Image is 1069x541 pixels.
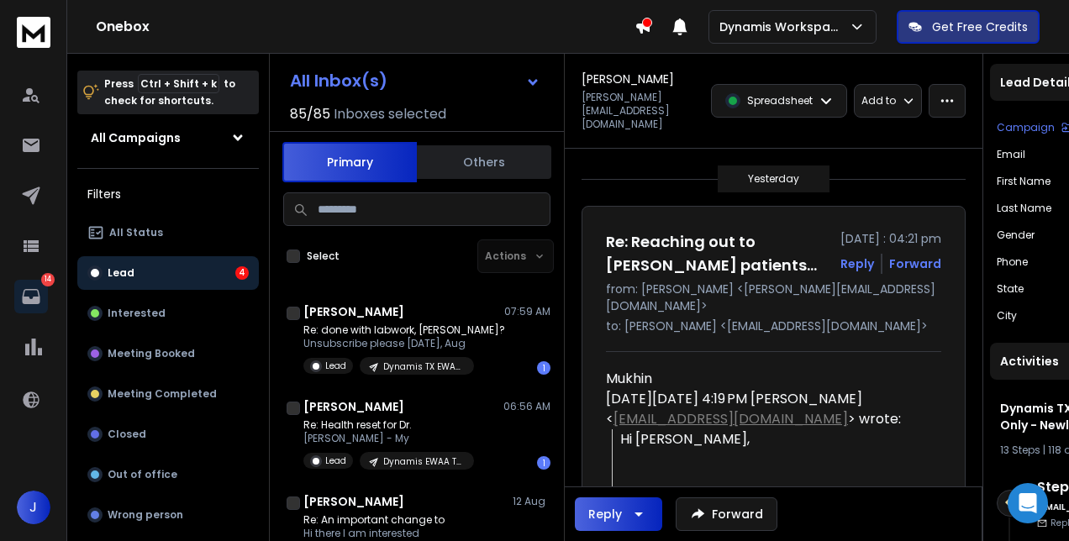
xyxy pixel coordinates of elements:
button: Reply [575,497,662,531]
p: Closed [108,428,146,441]
p: Lead [325,454,346,467]
p: Campaign [997,121,1055,134]
button: J [17,491,50,524]
p: State [997,282,1024,296]
button: Wrong person [77,498,259,532]
p: Phone [997,255,1028,269]
button: Meeting Booked [77,337,259,370]
p: [DATE] : 04:21 pm [840,230,941,247]
h1: [PERSON_NAME] [582,71,674,87]
button: Closed [77,418,259,451]
p: Re: Health reset for Dr. [303,418,474,432]
p: Interested [108,307,166,320]
div: Open Intercom Messenger [1008,483,1048,523]
a: 14 [14,280,48,313]
button: All Inbox(s) [276,64,554,97]
p: to: [PERSON_NAME] <[EMAIL_ADDRESS][DOMAIN_NAME]> [606,318,941,334]
button: Lead4 [77,256,259,290]
div: Reply [588,506,622,523]
p: Meeting Completed [108,387,217,401]
span: 85 / 85 [290,104,330,124]
p: Unsubscribe please [DATE], Aug [303,337,505,350]
h1: Onebox [96,17,635,37]
p: 06:56 AM [503,400,550,413]
p: Wrong person [108,508,183,522]
p: 07:59 AM [504,305,550,318]
p: Add to [861,94,896,108]
h3: Inboxes selected [334,104,446,124]
a: [EMAIL_ADDRESS][DOMAIN_NAME] [613,409,848,428]
p: First Name [997,175,1051,188]
p: 12 Aug [513,495,550,508]
button: Interested [77,297,259,330]
p: Hi there I am interested [303,527,474,540]
span: 13 Steps [1000,443,1040,457]
span: Ctrl + Shift + k [138,74,219,93]
div: [DATE][DATE] 4:19 PM [PERSON_NAME] < > wrote: [606,389,928,429]
p: Dynamis TX EWAA Google Only - Newly Warmed [383,360,464,373]
p: Re: An important change to [303,513,474,527]
p: Press to check for shortcuts. [104,76,235,109]
div: Forward [889,255,941,272]
p: [PERSON_NAME][EMAIL_ADDRESS][DOMAIN_NAME] [582,91,701,131]
p: Re: done with labwork, [PERSON_NAME]? [303,323,505,337]
h1: All Inbox(s) [290,72,387,89]
p: Dynamis EWAA TX OUTLOOK + OTHERs ESPS [383,455,464,468]
h1: [PERSON_NAME] [303,303,404,320]
button: All Status [77,216,259,249]
h3: Filters [77,182,259,206]
h1: [PERSON_NAME] [303,493,404,510]
div: 1 [537,456,550,470]
img: logo [17,17,50,48]
p: Lead [325,360,346,372]
label: Select [307,249,340,263]
button: All Campaigns [77,121,259,155]
h1: All Campaigns [91,129,181,146]
p: Dynamis Workspace [719,18,849,35]
p: Get Free Credits [932,18,1028,35]
button: Forward [676,497,777,531]
h1: [PERSON_NAME] [303,398,404,415]
p: 14 [41,273,55,286]
p: Last Name [997,202,1051,215]
div: 1 [537,361,550,375]
button: Primary [282,142,417,182]
p: All Status [109,226,163,239]
p: Yesterday [748,172,799,186]
p: Spreadsheet [747,94,813,108]
p: Lead [108,266,134,280]
button: Reply [840,255,874,272]
p: from: [PERSON_NAME] <[PERSON_NAME][EMAIL_ADDRESS][DOMAIN_NAME]> [606,281,941,314]
h1: Re: Reaching out to [PERSON_NAME] patients… [606,230,830,277]
p: Meeting Booked [108,347,195,360]
button: Meeting Completed [77,377,259,411]
p: City [997,309,1017,323]
p: [PERSON_NAME] - My [303,432,474,445]
button: Others [417,144,551,181]
p: Out of office [108,468,177,481]
p: Email [997,148,1025,161]
button: Get Free Credits [897,10,1040,44]
button: Out of office [77,458,259,491]
p: Gender [997,228,1035,242]
div: 4 [235,266,249,280]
